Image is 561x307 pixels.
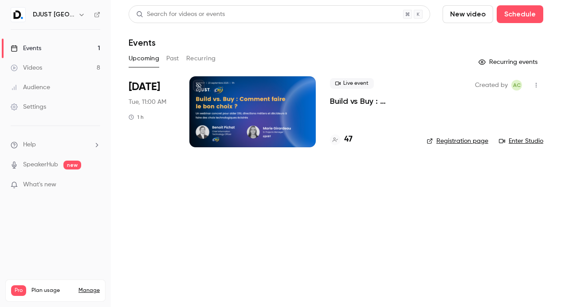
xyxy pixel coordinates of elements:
div: Sep 23 Tue, 11:00 AM (Europe/Paris) [129,76,175,147]
div: 1 h [129,114,144,121]
button: Recurring [186,51,216,66]
span: Help [23,140,36,150]
div: Audience [11,83,50,92]
a: SpeakerHub [23,160,58,169]
a: Build vs Buy : comment faire le bon choix ? [330,96,412,106]
span: Created by [475,80,508,91]
div: Videos [11,63,42,72]
a: Registration page [427,137,488,146]
a: 47 [330,134,353,146]
button: New video [443,5,493,23]
img: DJUST France [11,8,25,22]
span: Aubéry Chauvin [511,80,522,91]
span: [DATE] [129,80,160,94]
button: Schedule [497,5,543,23]
h1: Events [129,37,156,48]
div: Events [11,44,41,53]
h6: DJUST [GEOGRAPHIC_DATA] [33,10,75,19]
button: Upcoming [129,51,159,66]
a: Manage [78,287,100,294]
span: What's new [23,180,56,189]
span: AC [513,80,521,91]
span: Plan usage [31,287,73,294]
span: new [63,161,81,169]
div: Settings [11,102,46,111]
span: Live event [330,78,374,89]
span: Pro [11,285,26,296]
div: Search for videos or events [136,10,225,19]
button: Recurring events [475,55,543,69]
li: help-dropdown-opener [11,140,100,150]
span: Tue, 11:00 AM [129,98,166,106]
a: Enter Studio [499,137,543,146]
h4: 47 [344,134,353,146]
button: Past [166,51,179,66]
iframe: Noticeable Trigger [90,181,100,189]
